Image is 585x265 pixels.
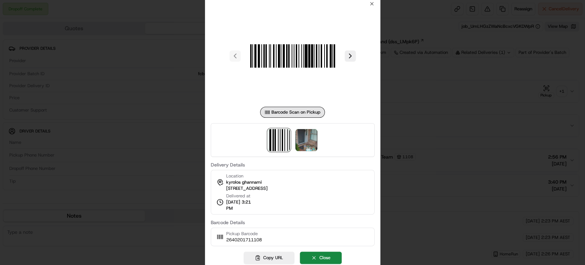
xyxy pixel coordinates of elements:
[226,185,267,192] span: [STREET_ADDRESS]
[226,231,261,237] span: Pickup Barcode
[226,199,257,211] span: [DATE] 3:21 PM
[226,193,257,199] span: Delivered at
[295,129,317,151] img: photo_proof_of_delivery image
[210,162,374,167] label: Delivery Details
[260,107,325,118] div: Barcode Scan on Pickup
[226,237,261,243] span: 2640201711108
[210,220,374,225] label: Barcode Details
[226,179,261,185] span: kyrolos ghannami
[243,7,342,105] img: barcode_scan_on_pickup image
[268,129,290,151] img: barcode_scan_on_pickup image
[244,252,294,264] button: Copy URL
[300,252,342,264] button: Close
[226,173,243,179] span: Location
